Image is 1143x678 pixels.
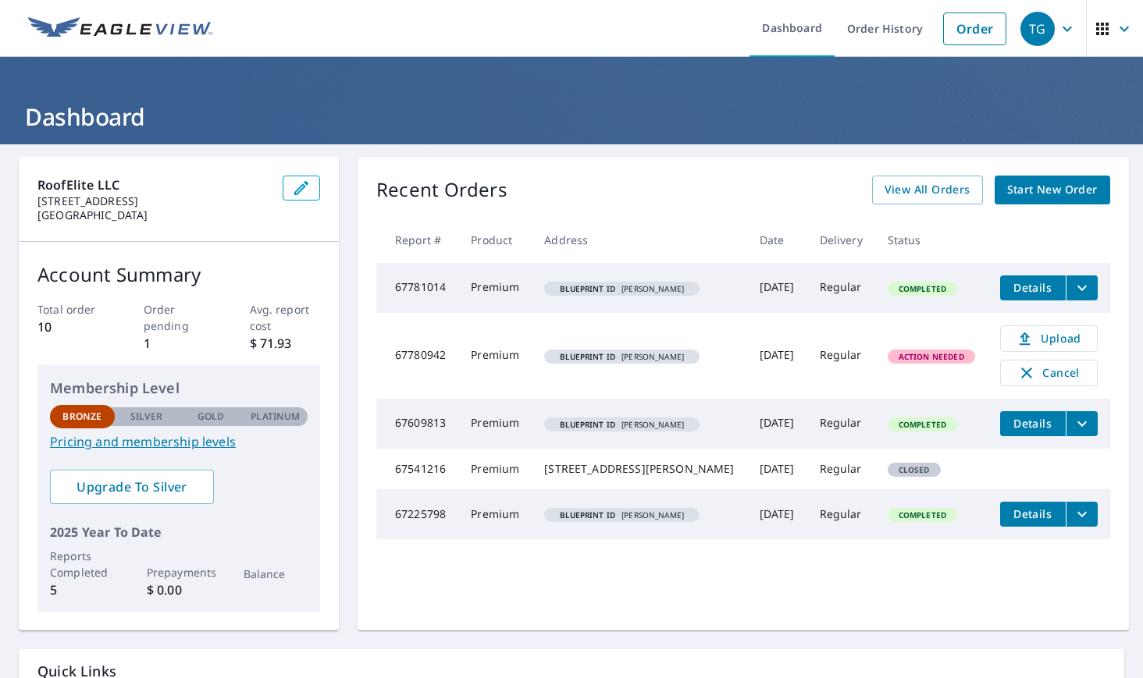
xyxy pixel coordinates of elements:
[1066,275,1098,300] button: filesDropdownBtn-67781014
[376,313,458,399] td: 67780942
[251,410,300,424] p: Platinum
[130,410,163,424] p: Silver
[943,12,1006,45] a: Order
[1009,506,1056,521] span: Details
[550,353,693,360] span: [PERSON_NAME]
[550,285,693,293] span: [PERSON_NAME]
[376,263,458,313] td: 67781014
[995,176,1110,204] a: Start New Order
[807,449,875,489] td: Regular
[144,334,215,353] p: 1
[50,470,214,504] a: Upgrade To Silver
[1000,360,1098,386] button: Cancel
[458,449,532,489] td: Premium
[458,263,532,313] td: Premium
[875,217,988,263] th: Status
[62,410,101,424] p: Bronze
[560,511,615,519] em: Blueprint ID
[807,399,875,449] td: Regular
[376,399,458,449] td: 67609813
[62,478,201,495] span: Upgrade To Silver
[244,566,308,582] p: Balance
[885,180,970,200] span: View All Orders
[889,283,956,294] span: Completed
[889,351,974,362] span: Action Needed
[747,263,807,313] td: [DATE]
[550,421,693,428] span: [PERSON_NAME]
[1066,411,1098,436] button: filesDropdownBtn-67609813
[37,208,270,222] p: [GEOGRAPHIC_DATA]
[1007,180,1098,200] span: Start New Order
[544,461,734,477] div: [STREET_ADDRESS][PERSON_NAME]
[37,194,270,208] p: [STREET_ADDRESS]
[458,399,532,449] td: Premium
[50,548,115,580] p: Reports Completed
[37,318,109,336] p: 10
[37,301,109,318] p: Total order
[1009,280,1056,295] span: Details
[560,353,615,360] em: Blueprint ID
[747,449,807,489] td: [DATE]
[1000,411,1066,436] button: detailsBtn-67609813
[250,334,321,353] p: $ 71.93
[1000,325,1098,352] a: Upload
[458,489,532,539] td: Premium
[50,580,115,599] p: 5
[807,489,875,539] td: Regular
[28,17,212,41] img: EV Logo
[532,217,746,263] th: Address
[50,432,308,451] a: Pricing and membership levels
[50,523,308,541] p: 2025 Year To Date
[1010,329,1088,348] span: Upload
[376,176,507,204] p: Recent Orders
[560,421,615,428] em: Blueprint ID
[1000,502,1066,527] button: detailsBtn-67225798
[889,464,939,475] span: Closed
[37,176,270,194] p: RoofElite LLC
[747,217,807,263] th: Date
[1020,12,1055,46] div: TG
[550,511,693,519] span: [PERSON_NAME]
[198,410,224,424] p: Gold
[747,489,807,539] td: [DATE]
[1000,275,1066,300] button: detailsBtn-67781014
[747,399,807,449] td: [DATE]
[250,301,321,334] p: Avg. report cost
[747,313,807,399] td: [DATE]
[147,564,212,580] p: Prepayments
[376,489,458,539] td: 67225798
[807,313,875,399] td: Regular
[458,217,532,263] th: Product
[376,449,458,489] td: 67541216
[1066,502,1098,527] button: filesDropdownBtn-67225798
[144,301,215,334] p: Order pending
[37,261,320,289] p: Account Summary
[147,580,212,599] p: $ 0.00
[19,101,1124,133] h1: Dashboard
[50,378,308,399] p: Membership Level
[458,313,532,399] td: Premium
[807,217,875,263] th: Delivery
[1017,364,1081,382] span: Cancel
[1009,416,1056,431] span: Details
[889,419,956,430] span: Completed
[889,509,956,520] span: Completed
[560,285,615,293] em: Blueprint ID
[872,176,983,204] a: View All Orders
[807,263,875,313] td: Regular
[376,217,458,263] th: Report #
